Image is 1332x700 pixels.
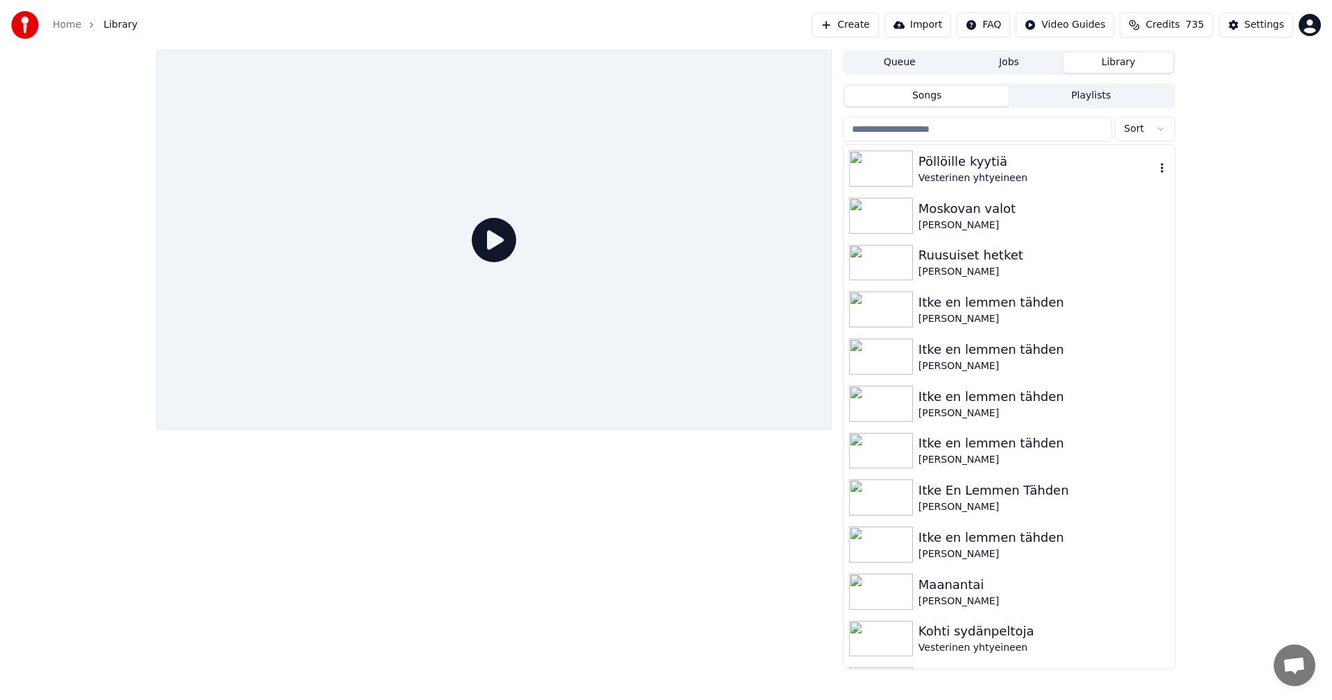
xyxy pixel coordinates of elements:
[919,219,1169,232] div: [PERSON_NAME]
[919,246,1169,265] div: Ruusuiset hetket
[919,453,1169,467] div: [PERSON_NAME]
[919,641,1169,655] div: Vesterinen yhtyeineen
[919,293,1169,312] div: Itke en lemmen tähden
[885,12,951,37] button: Import
[1186,18,1204,32] span: 735
[1219,12,1293,37] button: Settings
[1064,53,1173,73] button: Library
[11,11,39,39] img: youka
[919,528,1169,547] div: Itke en lemmen tähden
[957,12,1010,37] button: FAQ
[1009,86,1173,106] button: Playlists
[1016,12,1114,37] button: Video Guides
[1120,12,1213,37] button: Credits735
[919,312,1169,326] div: [PERSON_NAME]
[919,340,1169,359] div: Itke en lemmen tähden
[919,500,1169,514] div: [PERSON_NAME]
[919,575,1169,595] div: Maanantai
[1245,18,1284,32] div: Settings
[919,481,1169,500] div: Itke En Lemmen Tähden
[103,18,137,32] span: Library
[919,407,1169,420] div: [PERSON_NAME]
[812,12,879,37] button: Create
[919,434,1169,453] div: Itke en lemmen tähden
[53,18,81,32] a: Home
[919,547,1169,561] div: [PERSON_NAME]
[919,387,1169,407] div: Itke en lemmen tähden
[845,53,955,73] button: Queue
[53,18,137,32] nav: breadcrumb
[1145,18,1179,32] span: Credits
[919,595,1169,608] div: [PERSON_NAME]
[919,265,1169,279] div: [PERSON_NAME]
[845,86,1009,106] button: Songs
[1124,122,1144,136] span: Sort
[919,152,1155,171] div: Pöllöille kyytiä
[919,359,1169,373] div: [PERSON_NAME]
[1274,644,1315,686] div: Avoin keskustelu
[919,171,1155,185] div: Vesterinen yhtyeineen
[955,53,1064,73] button: Jobs
[919,199,1169,219] div: Moskovan valot
[919,622,1169,641] div: Kohti sydänpeltoja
